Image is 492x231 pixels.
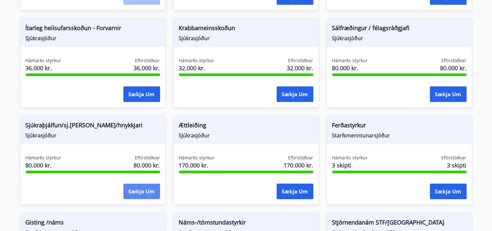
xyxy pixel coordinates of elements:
span: 32.000 kr. [287,64,313,72]
span: Sjúkrasjóður [26,35,160,42]
button: Sækja um [123,87,160,102]
button: Sækja um [277,87,313,102]
span: Náms-/tómstundastyrkir [179,218,313,229]
span: Sjúkrasjóður [332,35,467,42]
button: Sækja um [430,87,467,102]
span: Ítarleg heilsufarsskoðun - Forvarnir [26,24,160,35]
span: Gisting /náms [26,218,160,229]
span: Hámarks styrkur [332,155,368,161]
span: 3 skipti [447,161,467,169]
span: Sálfræðingur / félagsráðgjafi [332,24,467,35]
span: 170.000 kr. [179,161,215,169]
span: Stjórnendanám STF/[GEOGRAPHIC_DATA] [332,218,467,229]
span: 80.000 kr. [332,64,368,72]
span: Sjúkrasjóður [179,132,313,139]
span: 80.000 kr. [440,64,467,72]
span: Eftirstöðvar [442,57,467,64]
span: Ferðastyrkur [332,121,467,132]
button: Sækja um [123,184,160,199]
span: Hámarks styrkur [179,57,215,64]
span: Hámarks styrkur [26,57,61,64]
button: Sækja um [430,184,467,199]
span: Hámarks styrkur [332,57,368,64]
span: Hámarks styrkur [179,155,215,161]
span: Ættleiðing [179,121,313,132]
span: Krabbameinsskoðun [179,24,313,35]
span: Eftirstöðvar [288,57,313,64]
span: Sjúkraþjálfun/sj.[PERSON_NAME]/hnykkjari [26,121,160,132]
span: 36.000 kr. [134,64,160,72]
span: Eftirstöðvar [288,155,313,161]
span: 3 skipti [332,161,368,169]
span: Sjúkrasjóður [26,132,160,139]
span: 80.000 kr. [134,161,160,169]
span: Eftirstöðvar [442,155,467,161]
span: 36.000 kr. [26,64,61,72]
span: Sjúkrasjóður [179,35,313,42]
span: Starfsmenntunarsjóður [332,132,467,139]
span: Eftirstöðvar [135,57,160,64]
span: 32.000 kr. [179,64,215,72]
span: 80.000 kr. [26,161,61,169]
span: Eftirstöðvar [135,155,160,161]
button: Sækja um [277,184,313,199]
span: 170.000 kr. [284,161,313,169]
span: Hámarks styrkur [26,155,61,161]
